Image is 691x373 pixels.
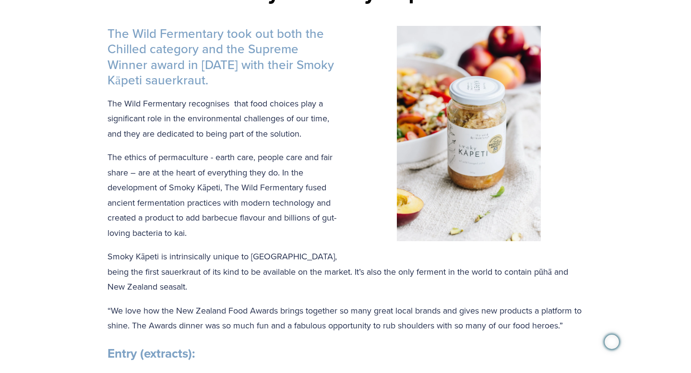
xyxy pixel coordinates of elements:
[107,249,584,294] p: Smoky Kāpeti is intrinsically unique to [GEOGRAPHIC_DATA], being the first sauerkraut of its kind...
[107,344,195,362] strong: Entry (extracts):
[107,96,584,141] p: The Wild Fermentary recognises that food choices play a significant role in the environmental cha...
[107,26,584,88] h3: The Wild Fermentary took out both the Chilled category and the Supreme Winner award in [DATE] wit...
[107,303,584,333] p: “We love how the New Zealand Food Awards brings together so many great local brands and gives new...
[107,150,584,240] p: The ethics of permaculture - earth care, people care and fair share – are at the heart of everyth...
